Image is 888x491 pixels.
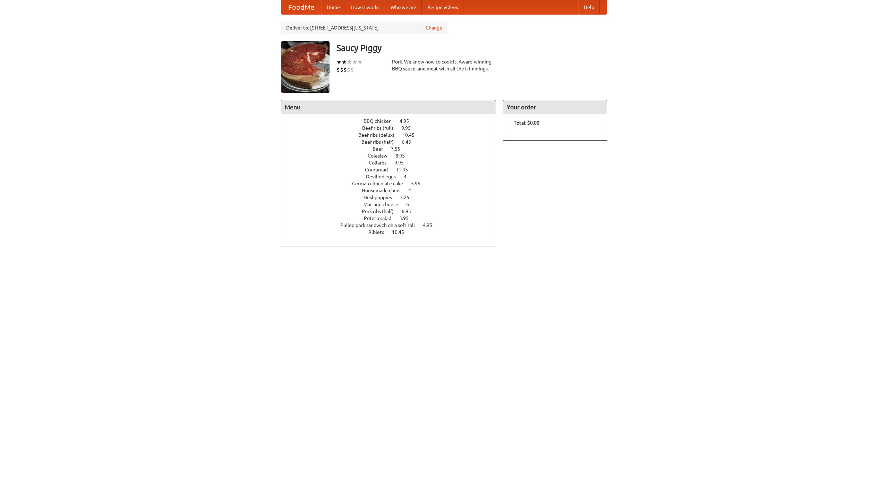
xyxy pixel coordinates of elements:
span: 11.45 [396,167,415,172]
span: Housemade chips [362,188,407,193]
a: Beef ribs (full) 9.95 [362,125,424,131]
a: Mac and cheese 6 [364,202,422,207]
span: 10.45 [392,229,411,235]
li: $ [343,66,347,74]
span: Beef ribs (delux) [358,132,401,138]
a: FoodMe [281,0,321,14]
span: Cornbread [365,167,395,172]
li: ★ [342,58,347,66]
li: ★ [347,58,352,66]
span: BBQ chicken [364,118,399,124]
h3: Saucy Piggy [336,41,607,55]
span: Hushpuppies [364,195,399,200]
b: Total: $0.00 [514,120,539,126]
span: 6.45 [402,139,418,145]
h4: Menu [281,100,496,114]
span: Beef ribs (full) [362,125,400,131]
a: Who we are [385,0,422,14]
span: Pork ribs (half) [362,209,401,214]
span: Collards [369,160,393,166]
span: Devilled eggs [366,174,403,179]
span: Pulled pork sandwich on a soft roll [340,222,422,228]
span: Coleslaw [368,153,394,159]
span: Mac and cheese [364,202,405,207]
span: 10.45 [402,132,421,138]
div: Deliver to: [STREET_ADDRESS][US_STATE] [281,22,447,34]
span: 4.95 [423,222,439,228]
span: 7.55 [391,146,407,152]
li: ★ [352,58,357,66]
span: 5.95 [411,181,427,186]
span: Potato salad [364,215,398,221]
span: 4 [404,174,413,179]
span: 4 [408,188,418,193]
a: Beef ribs (half) 6.45 [361,139,424,145]
li: ★ [336,58,342,66]
span: 3.25 [400,195,416,200]
a: Beef ribs (delux) 10.45 [358,132,427,138]
a: Devilled eggs 4 [366,174,419,179]
a: Cornbread 11.45 [365,167,421,172]
a: Pulled pork sandwich on a soft roll 4.95 [340,222,445,228]
span: Beer [373,146,390,152]
span: 3.95 [399,215,416,221]
a: How it works [345,0,385,14]
span: 6 [406,202,416,207]
li: ★ [357,58,362,66]
a: Beer 7.55 [373,146,413,152]
a: Pork ribs (half) 6.95 [362,209,424,214]
a: German chocolate cake 5.95 [352,181,433,186]
a: Hushpuppies 3.25 [364,195,422,200]
span: Beef ribs (half) [361,139,401,145]
a: Home [321,0,345,14]
span: 9.95 [394,160,411,166]
a: Riblets 10.45 [368,229,417,235]
a: Coleslaw 8.95 [368,153,418,159]
a: BBQ chicken 4.95 [364,118,422,124]
a: Recipe videos [422,0,463,14]
a: Help [578,0,600,14]
span: German chocolate cake [352,181,410,186]
span: Riblets [368,229,391,235]
a: Housemade chips 4 [362,188,424,193]
div: Pork. We know how to cook it. Award-winning BBQ sauce, and meat with all the trimmings. [392,58,496,72]
li: $ [340,66,343,74]
li: $ [350,66,354,74]
li: $ [347,66,350,74]
span: 8.95 [395,153,412,159]
img: angular.jpg [281,41,330,93]
span: 9.95 [401,125,418,131]
span: 4.95 [400,118,416,124]
li: $ [336,66,340,74]
h4: Your order [503,100,607,114]
a: Potato salad 3.95 [364,215,421,221]
span: 6.95 [402,209,418,214]
a: Collards 9.95 [369,160,417,166]
a: Change [426,24,442,31]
